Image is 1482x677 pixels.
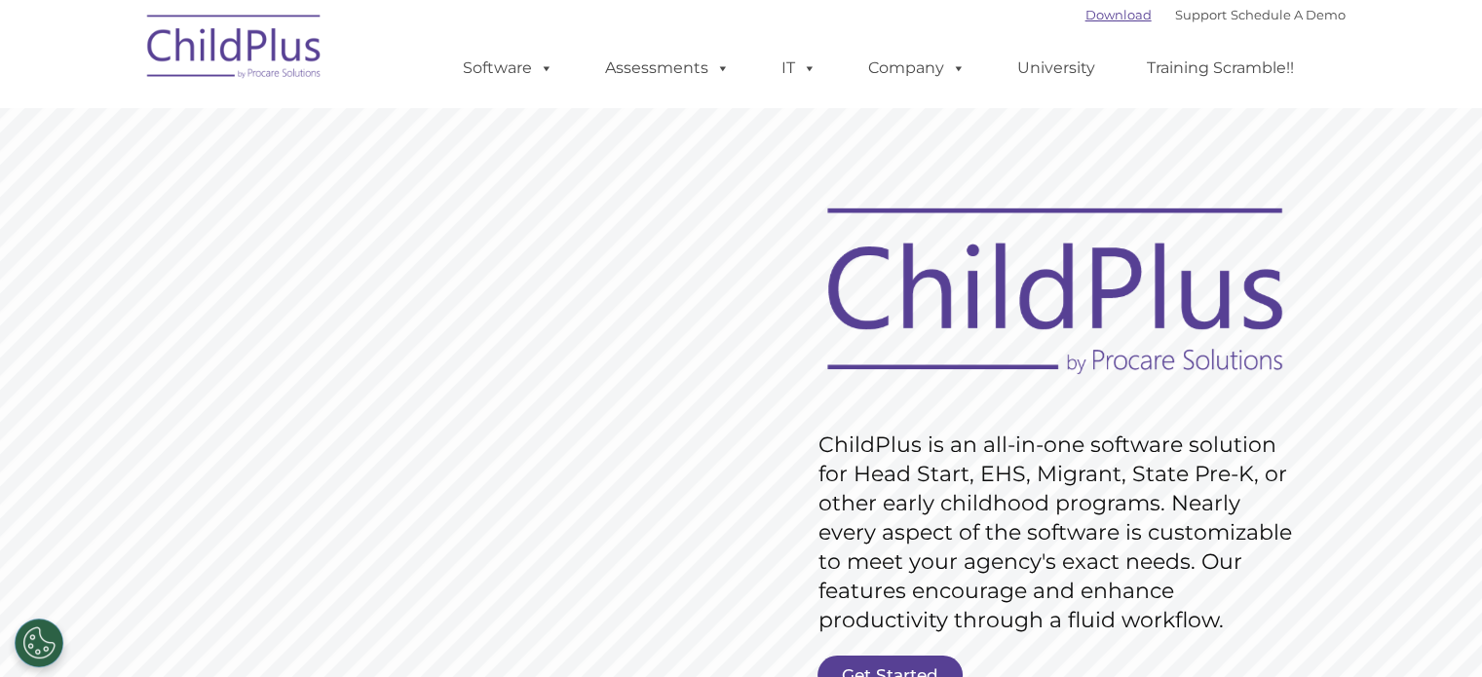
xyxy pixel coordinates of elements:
[762,49,836,88] a: IT
[998,49,1115,88] a: University
[15,619,63,667] button: Cookies Settings
[137,1,332,98] img: ChildPlus by Procare Solutions
[818,431,1302,635] rs-layer: ChildPlus is an all-in-one software solution for Head Start, EHS, Migrant, State Pre-K, or other ...
[849,49,985,88] a: Company
[1085,7,1152,22] a: Download
[443,49,573,88] a: Software
[1231,7,1346,22] a: Schedule A Demo
[1175,7,1227,22] a: Support
[586,49,749,88] a: Assessments
[1127,49,1313,88] a: Training Scramble!!
[1085,7,1346,22] font: |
